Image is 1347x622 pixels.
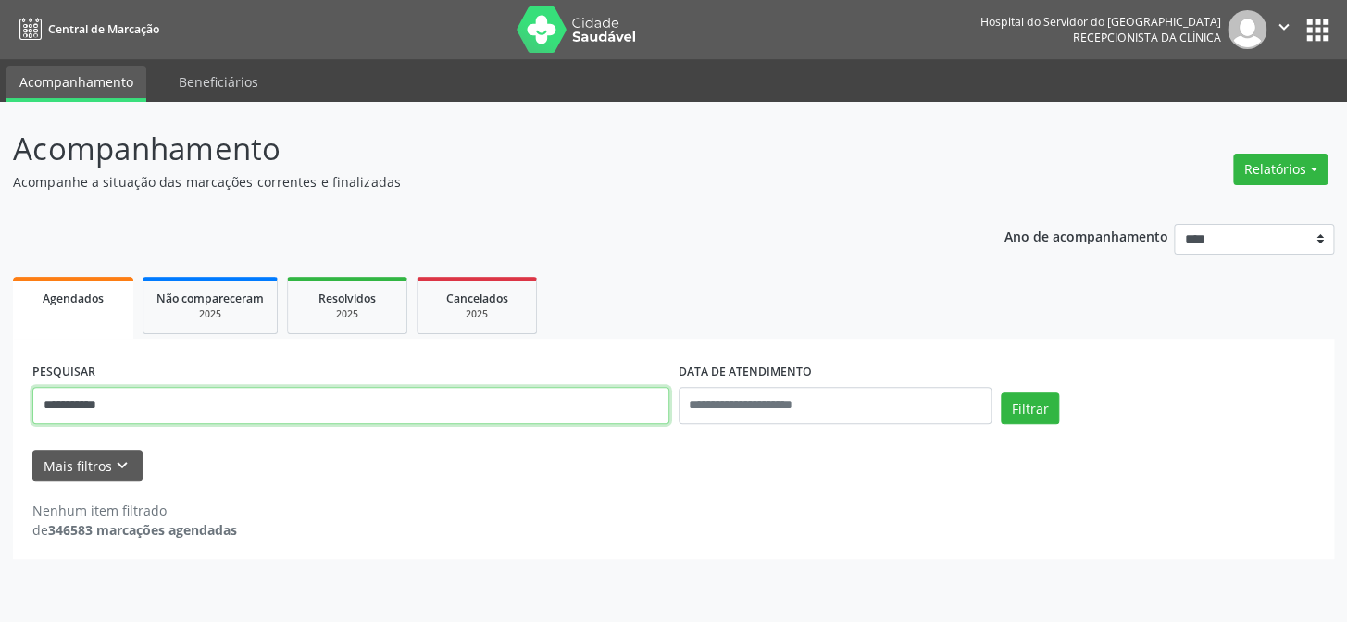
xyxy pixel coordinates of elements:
a: Acompanhamento [6,66,146,102]
span: Cancelados [446,291,508,306]
button: Filtrar [1001,392,1059,424]
i: keyboard_arrow_down [112,455,132,476]
button: Relatórios [1233,154,1328,185]
button:  [1266,10,1302,49]
div: 2025 [430,307,523,321]
a: Beneficiários [166,66,271,98]
span: Recepcionista da clínica [1073,30,1221,45]
p: Acompanhe a situação das marcações correntes e finalizadas [13,172,938,192]
div: de [32,520,237,540]
p: Ano de acompanhamento [1004,224,1167,247]
img: img [1228,10,1266,49]
span: Central de Marcação [48,21,159,37]
label: DATA DE ATENDIMENTO [679,358,812,387]
span: Resolvidos [318,291,376,306]
button: apps [1302,14,1334,46]
span: Agendados [43,291,104,306]
div: Hospital do Servidor do [GEOGRAPHIC_DATA] [980,14,1221,30]
p: Acompanhamento [13,126,938,172]
strong: 346583 marcações agendadas [48,521,237,539]
div: 2025 [301,307,393,321]
span: Não compareceram [156,291,264,306]
i:  [1274,17,1294,37]
label: PESQUISAR [32,358,95,387]
div: 2025 [156,307,264,321]
div: Nenhum item filtrado [32,501,237,520]
button: Mais filtroskeyboard_arrow_down [32,450,143,482]
a: Central de Marcação [13,14,159,44]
